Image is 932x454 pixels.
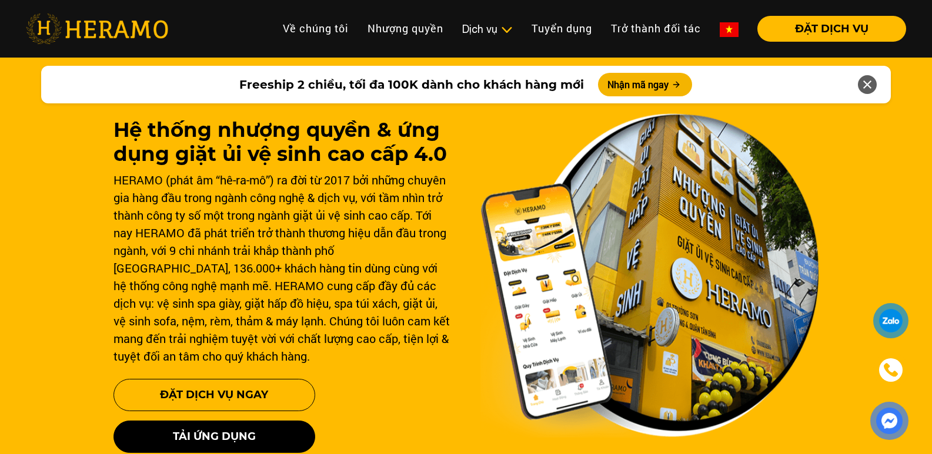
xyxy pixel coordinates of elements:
button: Tải ứng dụng [113,421,315,453]
button: Đặt Dịch Vụ Ngay [113,379,315,411]
img: vn-flag.png [720,22,739,37]
span: Freeship 2 chiều, tối đa 100K dành cho khách hàng mới [239,76,584,93]
img: banner [480,113,819,438]
button: Nhận mã ngay [598,73,692,96]
img: heramo-logo.png [26,14,168,44]
img: subToggleIcon [500,24,513,36]
a: Nhượng quyền [358,16,453,41]
div: Dịch vụ [462,21,513,37]
img: phone-icon [883,362,899,378]
a: Tuyển dụng [522,16,602,41]
h1: Hệ thống nhượng quyền & ứng dụng giặt ủi vệ sinh cao cấp 4.0 [113,118,452,166]
button: ĐẶT DỊCH VỤ [757,16,906,42]
a: Về chúng tôi [273,16,358,41]
a: ĐẶT DỊCH VỤ [748,23,906,34]
div: HERAMO (phát âm “hê-ra-mô”) ra đời từ 2017 bởi những chuyên gia hàng đầu trong ngành công nghệ & ... [113,171,452,365]
a: phone-icon [875,354,907,386]
a: Trở thành đối tác [602,16,710,41]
